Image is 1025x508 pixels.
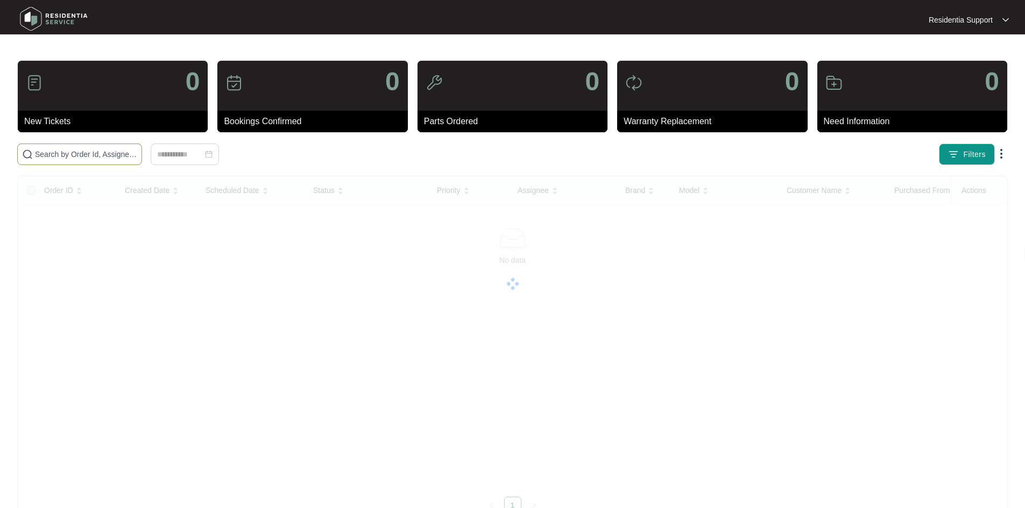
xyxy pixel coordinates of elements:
[985,69,999,95] p: 0
[186,69,200,95] p: 0
[24,115,208,128] p: New Tickets
[785,69,800,95] p: 0
[224,115,407,128] p: Bookings Confirmed
[426,74,443,91] img: icon
[385,69,400,95] p: 0
[825,74,843,91] img: icon
[824,115,1007,128] p: Need Information
[624,115,807,128] p: Warranty Replacement
[26,74,43,91] img: icon
[424,115,607,128] p: Parts Ordered
[995,147,1008,160] img: dropdown arrow
[929,15,993,25] p: Residentia Support
[225,74,243,91] img: icon
[948,149,959,160] img: filter icon
[22,149,33,160] img: search-icon
[939,144,995,165] button: filter iconFilters
[585,69,599,95] p: 0
[35,148,137,160] input: Search by Order Id, Assignee Name, Customer Name, Brand and Model
[1002,17,1009,23] img: dropdown arrow
[963,149,986,160] span: Filters
[625,74,642,91] img: icon
[16,3,91,35] img: residentia service logo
